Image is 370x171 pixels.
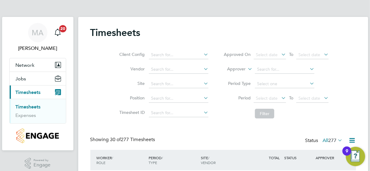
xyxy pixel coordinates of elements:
span: Select date [256,95,278,101]
div: PERIOD [147,152,199,168]
a: Timesheets [16,104,41,110]
span: Timesheets [16,89,41,95]
span: MA [32,29,43,37]
span: TOTAL [269,155,280,160]
label: Site [117,81,145,86]
img: countryside-properties-logo-retina.png [16,128,59,143]
label: Approved On [224,52,251,57]
a: MA[PERSON_NAME] [9,23,66,52]
span: / [162,155,163,160]
nav: Main navigation [2,17,73,150]
h2: Timesheets [90,27,140,39]
label: All [323,137,343,144]
div: Showing [90,137,156,143]
a: 20 [52,23,64,42]
div: 9 [346,151,348,159]
div: SITE [199,152,252,168]
input: Search for... [149,65,208,74]
input: Search for... [149,80,208,88]
span: / [112,155,113,160]
span: ROLE [97,160,106,165]
div: APPROVER [314,152,346,163]
span: 30 of [110,137,121,143]
div: Status [305,137,344,145]
label: Position [117,95,145,101]
input: Search for... [149,51,208,59]
label: Approver [218,66,246,72]
span: Select date [298,52,320,57]
button: Open Resource Center, 9 new notifications [346,147,365,166]
input: Search for... [149,109,208,117]
label: Period [224,95,251,101]
button: Network [10,58,66,72]
button: Timesheets [10,85,66,99]
input: Search for... [149,94,208,103]
span: Engage [34,163,50,168]
a: Expenses [16,112,36,118]
label: Period Type [224,81,251,86]
span: / [208,155,209,160]
button: Jobs [10,72,66,85]
span: VENDOR [201,160,216,165]
span: Powered by [34,158,50,163]
span: Select date [298,95,320,101]
input: Select one [255,80,314,88]
span: 20 [59,25,66,32]
span: To [287,50,295,58]
span: To [287,94,295,102]
label: Timesheet ID [117,110,145,115]
span: Select date [256,52,278,57]
span: Network [16,62,35,68]
label: Client Config [117,52,145,57]
span: Jobs [16,76,26,82]
div: STATUS [283,152,314,163]
button: Filter [255,109,274,118]
a: Powered byEngage [25,158,50,169]
span: TYPE [149,160,157,165]
span: 277 [329,137,337,144]
span: 277 Timesheets [110,137,155,143]
div: Timesheets [10,99,66,123]
span: Mark Ablett [9,45,66,52]
a: Go to home page [9,128,66,143]
input: Search for... [255,65,314,74]
label: Vendor [117,66,145,72]
div: WORKER [95,152,147,168]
